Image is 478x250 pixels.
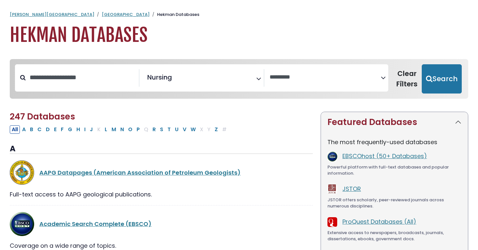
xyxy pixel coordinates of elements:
button: Filter Results E [52,125,59,134]
span: Nursing [147,72,172,82]
button: Filter Results U [173,125,180,134]
nav: Search filters [10,59,468,99]
button: Filter Results M [110,125,118,134]
div: JSTOR offers scholarly, peer-reviewed journals across numerous disciplines. [327,197,461,209]
div: Alpha-list to filter by first letter of database name [10,125,229,133]
textarea: Search [270,74,381,81]
a: [PERSON_NAME][GEOGRAPHIC_DATA] [10,11,94,18]
button: Featured Databases [321,112,468,132]
button: Filter Results H [74,125,82,134]
li: Nursing [145,72,172,82]
button: Filter Results L [103,125,109,134]
button: Filter Results R [151,125,158,134]
button: Filter Results F [59,125,66,134]
a: EBSCOhost (50+ Databases) [342,152,427,160]
button: Clear Filters [392,64,422,94]
span: 247 Databases [10,111,75,122]
button: Filter Results G [66,125,74,134]
h1: Hekman Databases [10,24,468,46]
button: Filter Results W [189,125,198,134]
input: Search database by title or keyword [26,72,139,83]
button: Filter Results B [28,125,35,134]
button: All [10,125,20,134]
button: Filter Results S [158,125,165,134]
div: Full-text access to AAPG geological publications. [10,190,313,199]
button: Filter Results O [126,125,134,134]
button: Filter Results N [118,125,126,134]
div: Powerful platform with full-text databases and popular information. [327,164,461,177]
button: Filter Results A [20,125,28,134]
a: Academic Search Complete (EBSCO) [39,220,152,228]
button: Filter Results Z [213,125,220,134]
button: Filter Results D [44,125,52,134]
textarea: Search [173,76,178,83]
h3: A [10,144,313,154]
a: AAPG Datapages (American Association of Petroleum Geologists) [39,169,241,177]
button: Filter Results V [181,125,188,134]
button: Filter Results C [35,125,44,134]
p: The most frequently-used databases [327,138,461,146]
button: Filter Results I [82,125,87,134]
div: Coverage on a wide range of topics. [10,241,313,250]
nav: breadcrumb [10,11,468,18]
a: ProQuest Databases (All) [342,218,416,226]
button: Filter Results J [88,125,95,134]
li: Hekman Databases [150,11,199,18]
button: Filter Results P [135,125,142,134]
button: Filter Results T [166,125,173,134]
a: [GEOGRAPHIC_DATA] [102,11,150,18]
div: Extensive access to newspapers, broadcasts, journals, dissertations, ebooks, government docs. [327,230,461,242]
button: Submit for Search Results [422,64,462,94]
a: JSTOR [342,185,361,193]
